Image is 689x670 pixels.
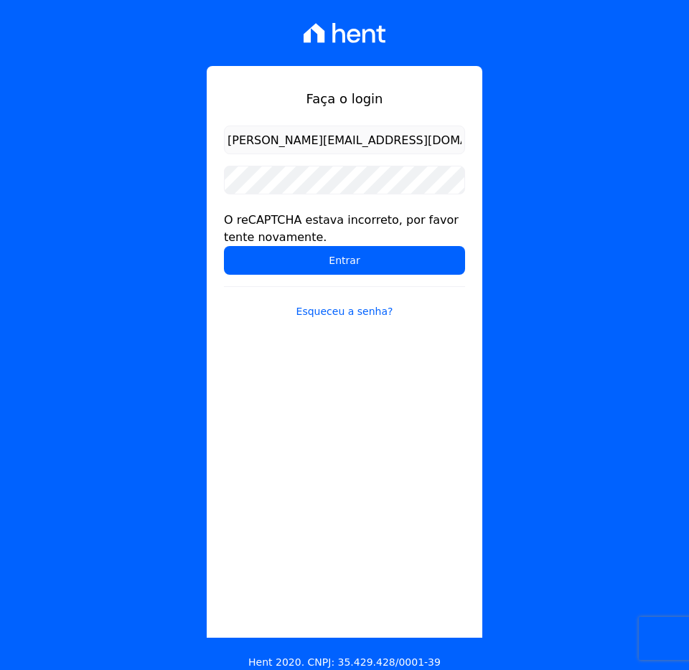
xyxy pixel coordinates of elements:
[224,89,465,108] h1: Faça o login
[224,126,465,154] input: Email
[224,212,465,246] div: O reCAPTCHA estava incorreto, por favor tente novamente.
[224,246,465,275] input: Entrar
[248,655,441,670] p: Hent 2020. CNPJ: 35.429.428/0001-39
[224,286,465,319] a: Esqueceu a senha?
